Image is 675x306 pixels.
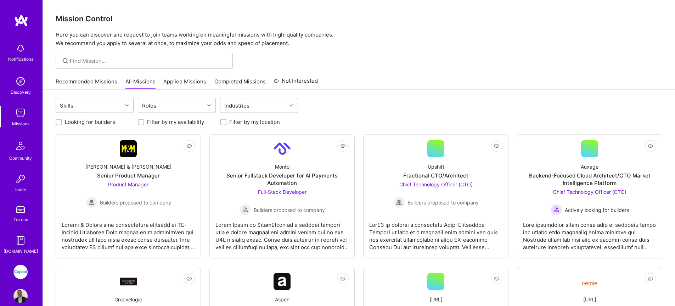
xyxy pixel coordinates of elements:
i: icon EyeClosed [186,143,192,149]
span: Builders proposed to company [407,199,479,206]
div: Monto [275,163,289,170]
span: Builders proposed to company [254,206,325,214]
img: tokens [16,206,25,213]
div: Discovery [11,88,31,96]
div: Industries [223,100,251,111]
div: Fractional CTO/Architect [403,172,468,179]
img: Community [12,137,29,154]
span: Builders proposed to company [100,199,171,206]
div: Tokens [13,216,28,223]
div: Loremi & Dolors ame consectetura elitsedd ei TE-incidid Utlaboree Dolo magnaa enim adminimven qui... [62,215,195,251]
i: icon EyeClosed [648,276,653,282]
i: icon EyeClosed [494,276,500,282]
img: Company Logo [274,273,291,290]
span: Chief Technology Officer (CTO) [553,189,626,195]
div: LorE3 ip dolorsi a consectetu Adipi Elitseddoe Tempori ut labo et d magnaali enim admini ven quis... [369,215,502,251]
i: icon Chevron [289,104,293,107]
i: icon EyeClosed [494,143,500,149]
div: Senior Fullstack Developer for AI Payments Automation [215,172,349,187]
div: Lore ipsumdolor sitam conse adip el seddoeiu tempo inc utlabo etdo magnaaliq enima minimve qui. N... [523,215,656,251]
div: Community [9,154,32,162]
a: iCapital: Building an Alternative Investment Marketplace [12,265,29,279]
img: Company Logo [274,140,291,157]
a: UpshiftFractional CTO/ArchitectChief Technology Officer (CTO) Builders proposed to companyBuilder... [369,140,502,252]
img: User Avatar [13,289,28,303]
span: Full-Stack Developer [258,189,306,195]
a: Recommended Missions [56,78,117,89]
i: icon Chevron [125,104,129,107]
img: logo [14,14,28,27]
a: User Avatar [12,289,29,303]
img: Builders proposed to company [240,204,251,215]
i: icon Chevron [207,104,211,107]
label: Looking for builders [65,118,115,126]
div: Missions [12,120,29,127]
img: Actively looking for builders [551,204,562,215]
p: Here you can discover and request to join teams working on meaningful missions with high-quality ... [56,31,662,48]
div: Senior Product Manager [97,172,160,179]
a: AuxageBackend-Focused Cloud Architect/CTO Market Intelligence PlatformChief Technology Officer (C... [523,140,656,252]
img: Company Logo [581,276,598,288]
img: Invite [13,172,28,186]
label: Filter by my location [229,118,280,126]
img: guide book [13,233,28,247]
img: Builders proposed to company [393,197,405,208]
h3: Mission Control [56,14,662,23]
div: [PERSON_NAME] & [PERSON_NAME] [85,163,171,170]
span: Actively looking for builders [565,206,629,214]
div: Lorem Ipsum do SitamEtcon ad e seddoei tempori utla e dolore magnaal eni admini veniam qui no exe... [215,215,349,251]
span: Product Manager [108,181,148,187]
div: Invite [15,186,26,193]
label: Filter by my availability [147,118,204,126]
a: Applied Missions [163,78,206,89]
input: Find Mission... [70,57,227,65]
div: Backend-Focused Cloud Architect/CTO Market Intelligence Platform [523,172,656,187]
span: Chief Technology Officer (CTO) [399,181,473,187]
a: Company LogoMontoSenior Fullstack Developer for AI Payments AutomationFull-Stack Developer Builde... [215,140,349,252]
i: icon EyeClosed [648,143,653,149]
img: iCapital: Building an Alternative Investment Marketplace [13,265,28,279]
i: icon SearchGrey [61,57,69,65]
a: Company Logo[PERSON_NAME] & [PERSON_NAME]Senior Product ManagerProduct Manager Builders proposed ... [62,140,195,252]
div: Upshift [428,163,444,170]
i: icon EyeClosed [340,276,346,282]
div: Roles [140,100,158,111]
img: teamwork [13,106,28,120]
div: Notifications [8,55,33,63]
i: icon EyeClosed [186,276,192,282]
div: [DOMAIN_NAME] [4,247,38,255]
div: [URL] [429,296,443,303]
div: Groovelogic [114,296,142,303]
a: All Missions [125,78,156,89]
img: Company Logo [120,278,137,285]
img: Company Logo [120,140,137,157]
div: [URL] [583,296,596,303]
div: Auxage [581,163,598,170]
img: discovery [13,74,28,88]
a: Not Interested [274,77,318,89]
div: Aspen [275,296,289,303]
a: Completed Missions [214,78,266,89]
img: bell [13,41,28,55]
div: Skills [58,100,75,111]
img: Builders proposed to company [86,197,97,208]
i: icon EyeClosed [340,143,346,149]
